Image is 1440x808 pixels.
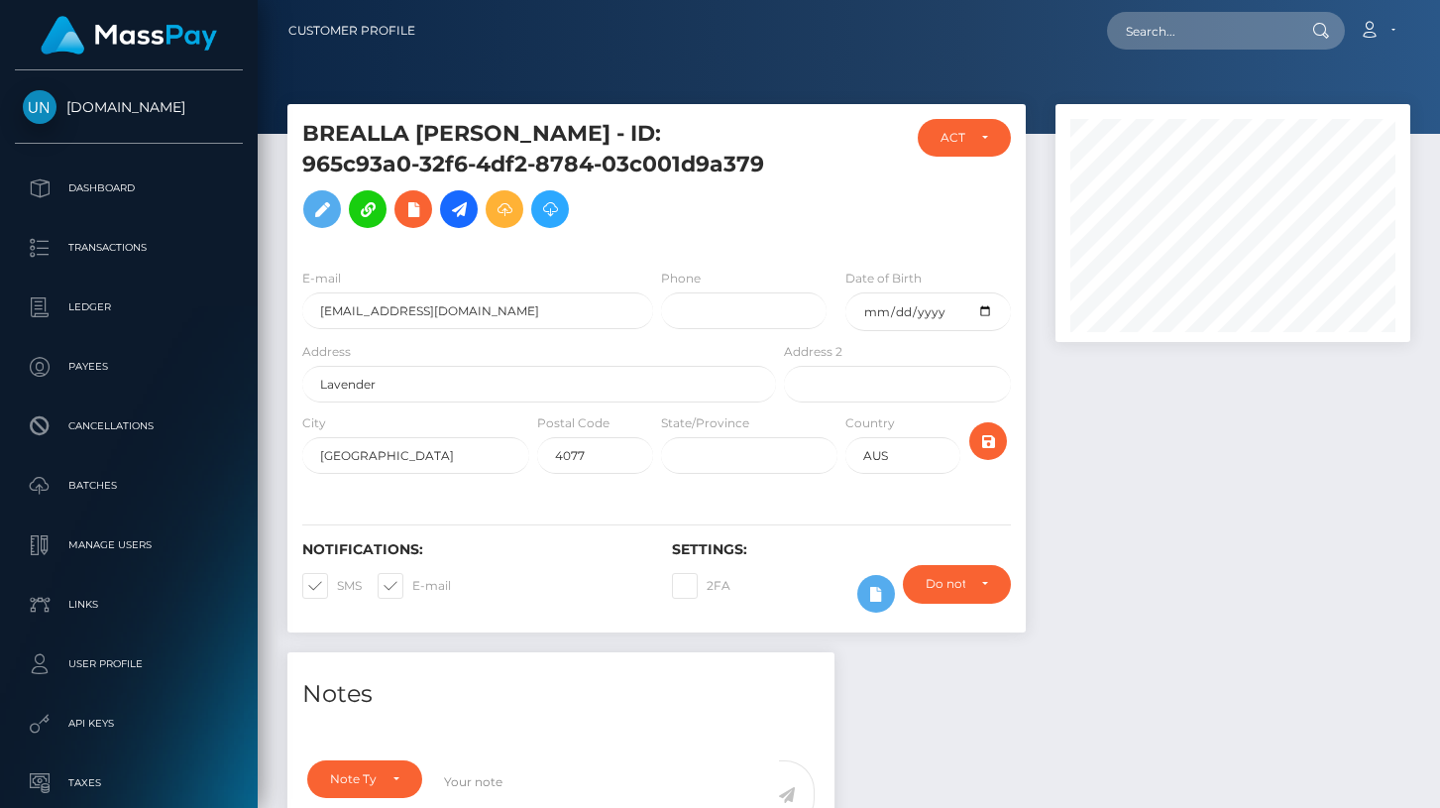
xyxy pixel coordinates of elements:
[302,414,326,432] label: City
[23,768,235,798] p: Taxes
[330,771,377,787] div: Note Type
[302,119,765,238] h5: BREALLA [PERSON_NAME] - ID: 965c93a0-32f6-4df2-8784-03c001d9a379
[23,292,235,322] p: Ledger
[440,190,478,228] a: Initiate Payout
[15,283,243,332] a: Ledger
[926,576,966,592] div: Do not require
[23,173,235,203] p: Dashboard
[845,414,895,432] label: Country
[845,270,922,288] label: Date of Birth
[302,573,362,599] label: SMS
[23,530,235,560] p: Manage Users
[661,270,701,288] label: Phone
[672,541,1012,558] h6: Settings:
[41,16,217,55] img: MassPay Logo
[15,461,243,511] a: Batches
[941,130,965,146] div: ACTIVE
[784,343,842,361] label: Address 2
[15,580,243,630] a: Links
[15,699,243,749] a: API Keys
[661,414,749,432] label: State/Province
[15,164,243,213] a: Dashboard
[15,402,243,451] a: Cancellations
[302,541,642,558] h6: Notifications:
[23,590,235,620] p: Links
[672,573,730,599] label: 2FA
[23,233,235,263] p: Transactions
[378,573,451,599] label: E-mail
[23,649,235,679] p: User Profile
[15,639,243,689] a: User Profile
[15,98,243,116] span: [DOMAIN_NAME]
[918,119,1011,157] button: ACTIVE
[23,709,235,739] p: API Keys
[1107,12,1293,50] input: Search...
[903,565,1012,603] button: Do not require
[15,342,243,392] a: Payees
[15,223,243,273] a: Transactions
[537,414,609,432] label: Postal Code
[302,343,351,361] label: Address
[23,90,56,124] img: Unlockt.me
[15,758,243,808] a: Taxes
[302,270,341,288] label: E-mail
[15,520,243,570] a: Manage Users
[302,677,820,712] h4: Notes
[23,471,235,501] p: Batches
[23,411,235,441] p: Cancellations
[307,760,422,798] button: Note Type
[23,352,235,382] p: Payees
[288,10,415,52] a: Customer Profile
